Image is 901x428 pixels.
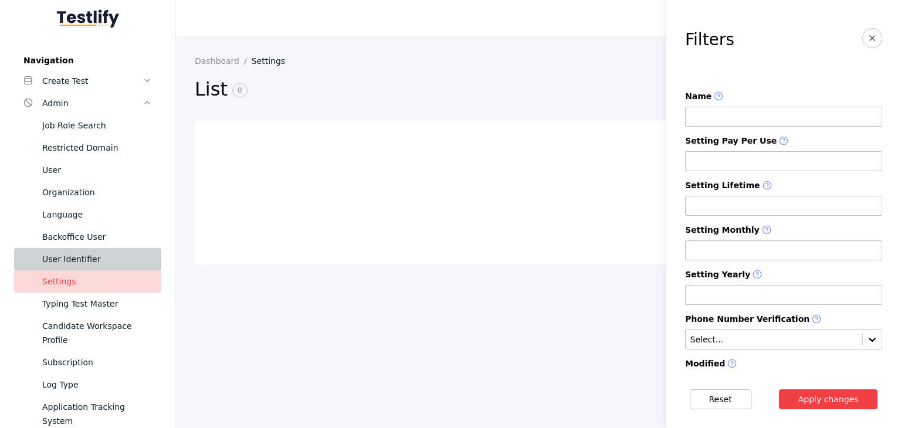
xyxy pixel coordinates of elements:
[42,185,152,199] div: Organization
[14,373,161,396] a: Log Type
[14,203,161,226] a: Language
[685,270,882,280] label: Setting Yearly
[685,225,882,236] label: Setting Monthly
[685,359,882,369] label: Modified
[14,159,161,181] a: User
[42,400,152,428] div: Application Tracking System
[232,83,248,97] span: 0
[42,208,152,222] div: Language
[42,355,152,369] div: Subscription
[42,230,152,244] div: Backoffice User
[252,56,294,66] a: Settings
[42,274,152,288] div: Settings
[42,74,143,88] div: Create Test
[42,378,152,392] div: Log Type
[14,56,161,65] label: Navigation
[14,315,161,351] a: Candidate Workspace Profile
[195,56,252,66] a: Dashboard
[14,114,161,137] a: Job Role Search
[685,30,734,49] h3: Filters
[42,319,152,347] div: Candidate Workspace Profile
[685,314,882,325] label: Phone Number Verification
[57,9,119,28] img: Testlify - Backoffice
[195,77,700,102] h2: List
[779,389,878,409] button: Apply changes
[14,270,161,293] a: Settings
[42,118,152,133] div: Job Role Search
[42,252,152,266] div: User Identifier
[14,226,161,248] a: Backoffice User
[14,248,161,270] a: User Identifier
[14,293,161,315] a: Typing Test Master
[14,351,161,373] a: Subscription
[42,163,152,177] div: User
[685,91,882,102] label: Name
[42,297,152,311] div: Typing Test Master
[14,181,161,203] a: Organization
[685,181,882,191] label: Setting Lifetime
[42,141,152,155] div: Restricted Domain
[42,96,143,110] div: Admin
[685,136,882,147] label: Setting Pay Per Use
[690,389,751,409] button: Reset
[14,137,161,159] a: Restricted Domain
